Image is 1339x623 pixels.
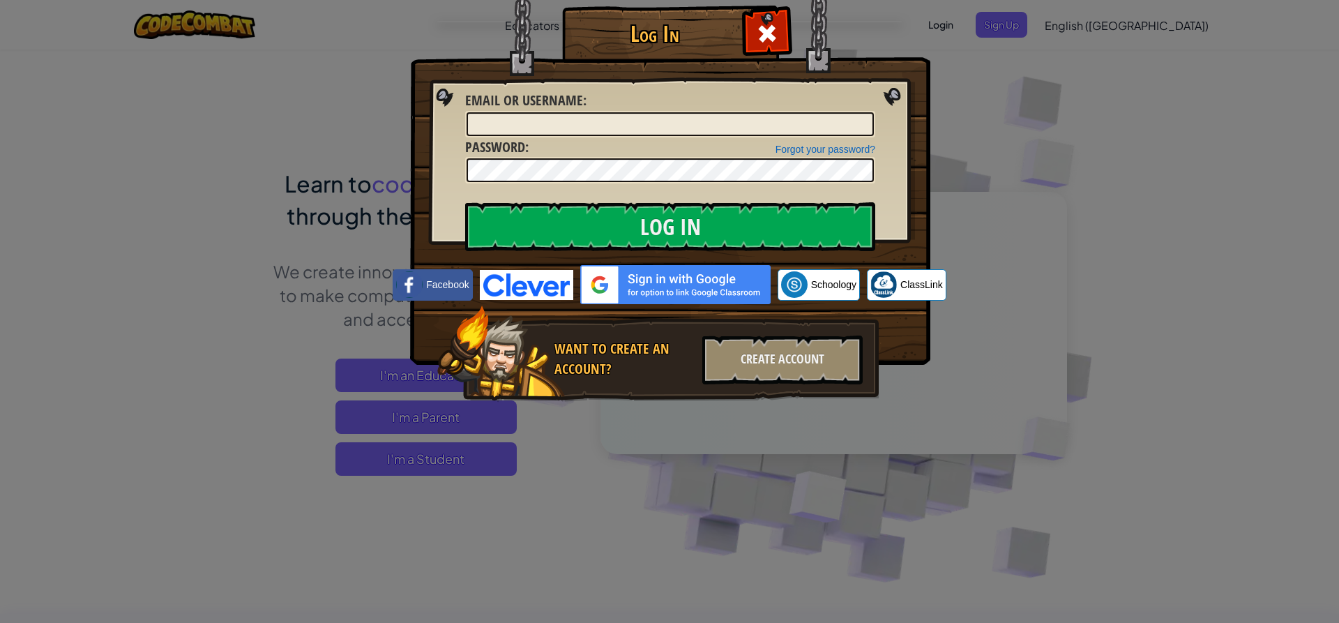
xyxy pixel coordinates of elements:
[702,336,863,384] div: Create Account
[465,91,587,111] label: :
[396,271,423,298] img: facebook_small.png
[900,278,943,292] span: ClassLink
[870,271,897,298] img: classlink-logo-small.png
[776,144,875,155] a: Forgot your password?
[811,278,856,292] span: Schoology
[465,91,583,110] span: Email or Username
[465,137,529,158] label: :
[566,22,743,46] h1: Log In
[426,278,469,292] span: Facebook
[480,270,573,300] img: clever-logo-blue.png
[554,339,694,379] div: Want to create an account?
[781,271,808,298] img: schoology.png
[465,202,875,251] input: Log In
[580,265,771,304] img: gplus_sso_button2.svg
[465,137,525,156] span: Password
